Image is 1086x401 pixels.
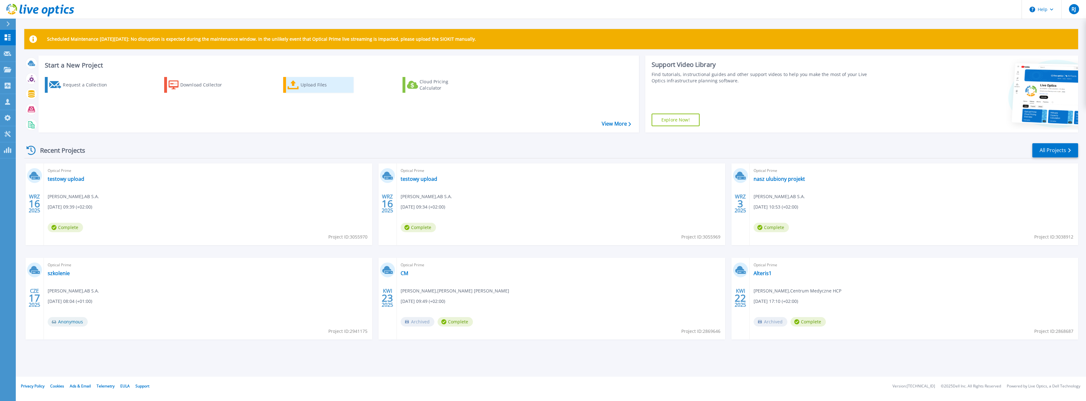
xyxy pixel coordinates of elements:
[401,223,436,232] span: Complete
[135,383,149,389] a: Support
[401,317,434,327] span: Archived
[438,317,473,327] span: Complete
[45,62,631,69] h3: Start a New Project
[754,193,805,200] span: [PERSON_NAME] , AB S.A.
[24,143,94,158] div: Recent Projects
[28,286,40,310] div: CZE 2025
[401,262,721,268] span: Optical Prime
[754,203,798,210] span: [DATE] 10:53 (+02:00)
[754,298,798,305] span: [DATE] 17:10 (+02:00)
[754,223,789,232] span: Complete
[382,295,393,301] span: 23
[403,77,473,93] a: Cloud Pricing Calculator
[382,201,393,206] span: 16
[791,317,826,327] span: Complete
[328,328,367,335] span: Project ID: 2941175
[734,286,746,310] div: KWI 2025
[70,383,91,389] a: Ads & Email
[48,223,83,232] span: Complete
[48,298,92,305] span: [DATE] 08:04 (+01:00)
[328,233,367,240] span: Project ID: 3055970
[602,121,631,127] a: View More
[735,295,746,301] span: 22
[47,37,476,42] p: Scheduled Maintenance [DATE][DATE]: No disruption is expected during the maintenance window. In t...
[29,201,40,206] span: 16
[652,61,878,69] div: Support Video Library
[1034,328,1073,335] span: Project ID: 2868687
[381,286,393,310] div: KWI 2025
[301,79,351,91] div: Upload Files
[401,193,452,200] span: [PERSON_NAME] , AB S.A.
[48,167,368,174] span: Optical Prime
[754,287,841,294] span: [PERSON_NAME] , Centrum Medyczne HCP
[1034,233,1073,240] span: Project ID: 3038912
[1007,384,1080,388] li: Powered by Live Optics, a Dell Technology
[48,203,92,210] span: [DATE] 09:39 (+02:00)
[737,201,743,206] span: 3
[754,176,805,182] a: nasz ulubiony projekt
[652,114,700,126] a: Explore Now!
[48,270,70,276] a: szkolenie
[681,233,720,240] span: Project ID: 3055969
[754,167,1074,174] span: Optical Prime
[63,79,113,91] div: Request a Collection
[401,287,509,294] span: [PERSON_NAME] , [PERSON_NAME] [PERSON_NAME]
[1032,143,1078,157] a: All Projects
[754,270,772,276] a: Alteris1
[48,262,368,268] span: Optical Prime
[180,79,231,91] div: Download Collector
[734,192,746,215] div: WRZ 2025
[120,383,130,389] a: EULA
[50,383,64,389] a: Cookies
[401,270,408,276] a: CM
[401,203,445,210] span: [DATE] 09:34 (+02:00)
[381,192,393,215] div: WRZ 2025
[28,192,40,215] div: WRZ 2025
[29,295,40,301] span: 17
[941,384,1001,388] li: © 2025 Dell Inc. All Rights Reserved
[401,176,437,182] a: testowy upload
[283,77,354,93] a: Upload Files
[401,298,445,305] span: [DATE] 09:49 (+02:00)
[45,77,115,93] a: Request a Collection
[652,71,878,84] div: Find tutorials, instructional guides and other support videos to help you make the most of your L...
[164,77,235,93] a: Download Collector
[754,262,1074,268] span: Optical Prime
[48,193,99,200] span: [PERSON_NAME] , AB S.A.
[48,317,88,327] span: Anonymous
[754,317,787,327] span: Archived
[892,384,935,388] li: Version: [TECHNICAL_ID]
[681,328,720,335] span: Project ID: 2869646
[97,383,115,389] a: Telemetry
[48,287,99,294] span: [PERSON_NAME] , AB S.A.
[401,167,721,174] span: Optical Prime
[420,79,470,91] div: Cloud Pricing Calculator
[1071,7,1076,12] span: RJ
[48,176,84,182] a: testowy upload
[21,383,45,389] a: Privacy Policy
